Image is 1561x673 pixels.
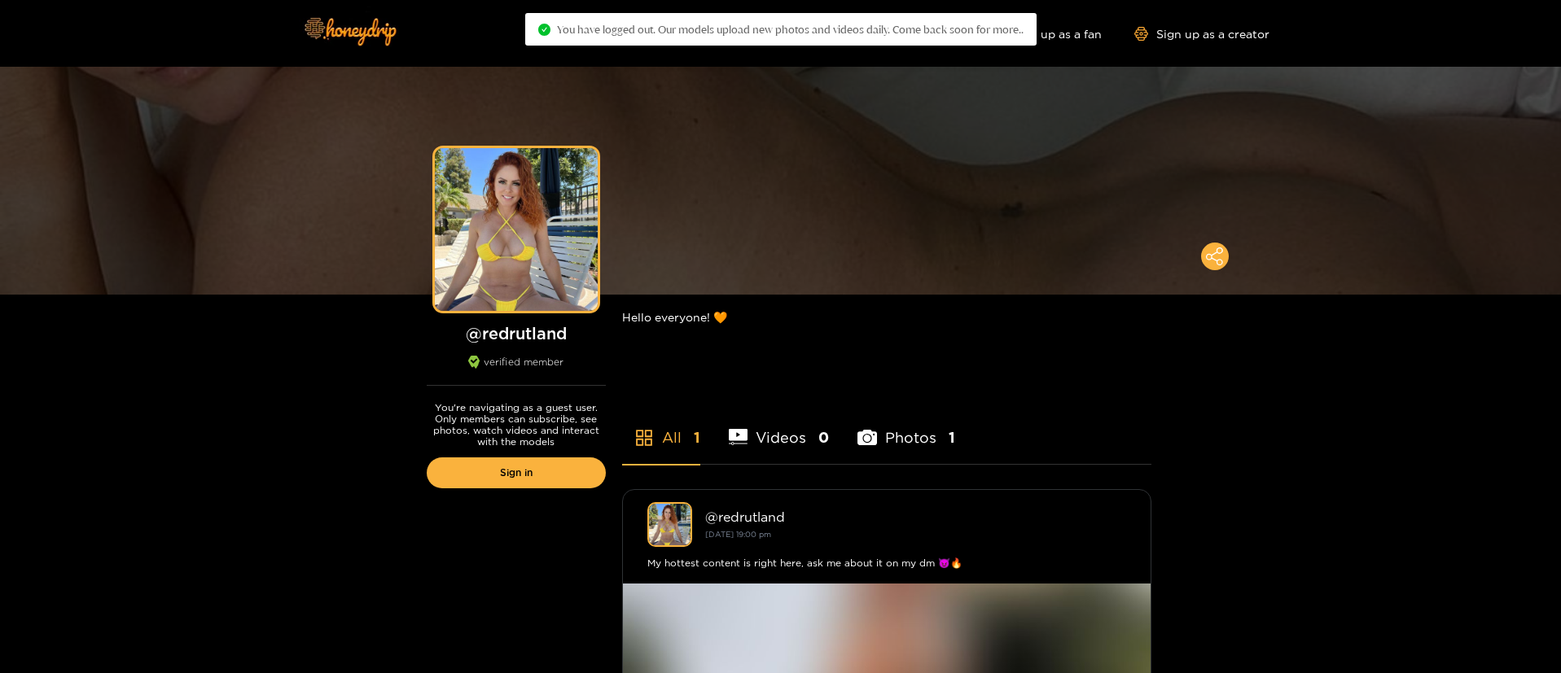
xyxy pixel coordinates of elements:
span: You have logged out. Our models upload new photos and videos daily. Come back soon for more.. [557,23,1024,36]
a: Sign up as a fan [990,27,1102,41]
span: check-circle [538,24,550,36]
a: Sign up as a creator [1134,27,1269,41]
div: verified member [427,356,606,386]
img: redrutland [647,502,692,547]
span: 1 [949,427,955,448]
small: [DATE] 19:00 pm [705,530,771,539]
span: appstore [634,428,654,448]
div: My hottest content is right here, ask me about it on my dm 😈🔥 [647,555,1126,571]
li: All [622,391,700,464]
span: 0 [818,427,829,448]
span: 1 [694,427,700,448]
li: Videos [729,391,830,464]
div: Hello everyone! 🧡 [622,295,1151,339]
div: @ redrutland [705,509,1126,524]
li: Photos [857,391,955,464]
p: You're navigating as a guest user. Only members can subscribe, see photos, watch videos and inter... [427,402,606,448]
h1: @ redrutland [427,323,606,343]
a: Sign in [427,457,606,488]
